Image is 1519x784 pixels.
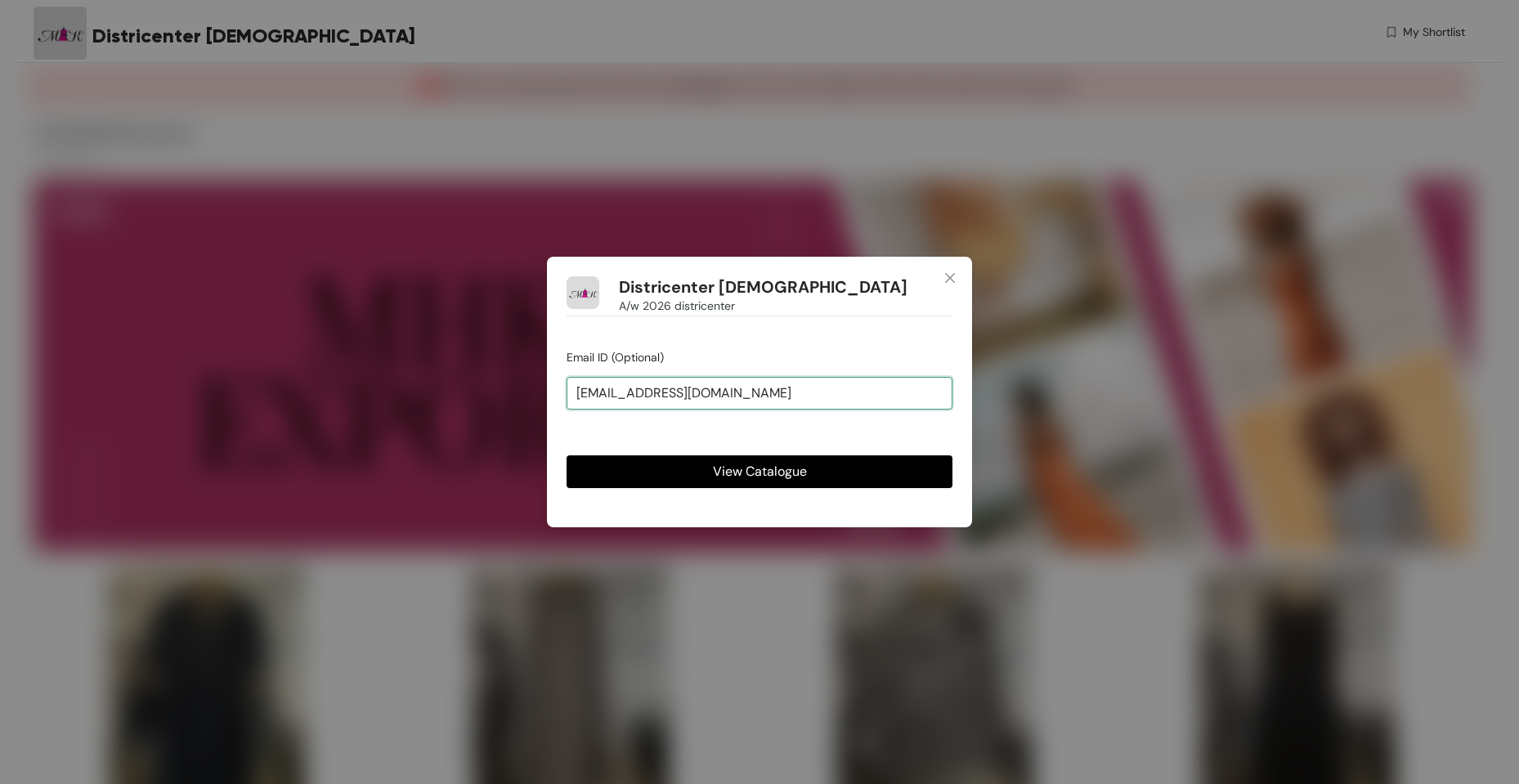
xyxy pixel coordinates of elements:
span: View Catalogue [713,461,807,482]
button: View Catalogue [567,455,952,488]
span: close [943,271,957,284]
span: A/w 2026 districenter [619,297,735,315]
button: Close [928,257,972,301]
img: Buyer Portal [567,276,599,309]
h1: Districenter [DEMOGRAPHIC_DATA] [619,277,907,298]
span: Email ID (Optional) [567,350,664,365]
input: jhon@doe.com [567,377,952,410]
